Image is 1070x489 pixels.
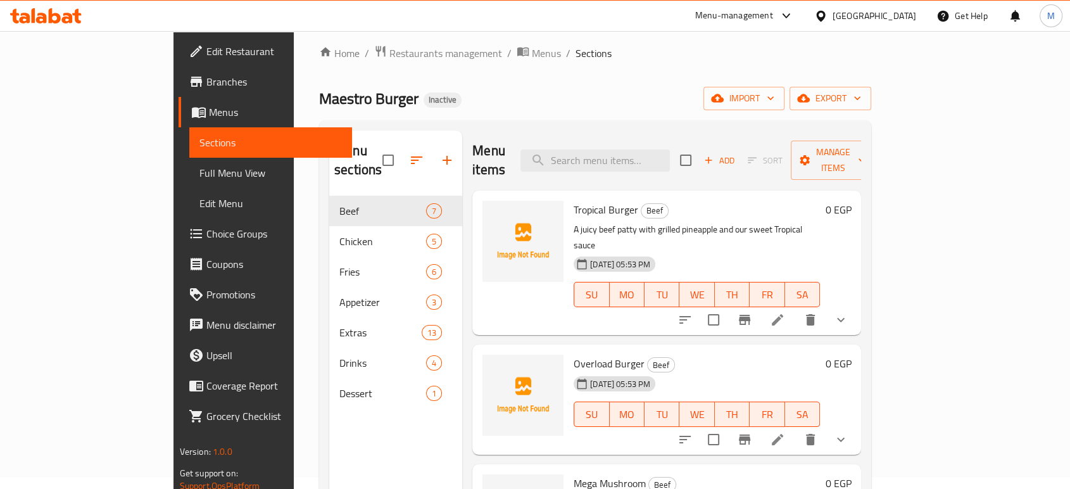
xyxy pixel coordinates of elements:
a: Coverage Report [179,371,352,401]
button: import [703,87,784,110]
h2: Menu sections [334,141,382,179]
div: Beef [647,357,675,372]
span: 13 [422,327,441,339]
button: delete [795,424,826,455]
span: Branches [206,74,342,89]
a: Edit Menu [189,188,352,219]
button: TU [645,402,679,427]
span: 1.0.0 [213,443,232,460]
button: SU [574,402,609,427]
span: Select section [672,147,699,174]
span: Select to update [700,426,727,453]
span: [DATE] 05:53 PM [585,258,655,270]
span: Beef [648,358,674,372]
a: Branches [179,67,352,97]
div: Drinks4 [329,348,462,378]
div: items [426,355,442,371]
button: show more [826,424,856,455]
a: Sections [189,127,352,158]
div: Inactive [424,92,462,108]
span: Sections [199,135,342,150]
a: Full Menu View [189,158,352,188]
div: Fries6 [329,257,462,287]
span: Choice Groups [206,226,342,241]
input: search [520,149,670,172]
button: TH [715,282,750,307]
button: MO [610,282,645,307]
div: [GEOGRAPHIC_DATA] [833,9,916,23]
button: show more [826,305,856,335]
a: Choice Groups [179,219,352,249]
div: items [426,234,442,249]
span: [DATE] 05:53 PM [585,378,655,390]
span: Edit Restaurant [206,44,342,59]
button: Branch-specific-item [729,424,760,455]
svg: Show Choices [833,312,848,327]
button: SA [785,402,820,427]
div: items [426,203,442,219]
a: Edit menu item [770,432,785,447]
span: SU [579,286,604,304]
span: SA [790,286,815,304]
svg: Show Choices [833,432,848,447]
span: Grocery Checklist [206,409,342,424]
span: MO [615,286,639,304]
a: Coupons [179,249,352,279]
button: FR [750,282,784,307]
span: Select section first [740,151,791,170]
span: Add item [699,151,740,170]
div: items [426,295,442,310]
span: Extras [339,325,422,340]
div: Menu-management [695,8,773,23]
a: Menus [517,45,561,61]
span: Dessert [339,386,426,401]
span: WE [684,286,709,304]
a: Menu disclaimer [179,310,352,340]
span: Edit Menu [199,196,342,211]
button: sort-choices [670,305,700,335]
button: SA [785,282,820,307]
div: items [422,325,442,340]
span: TU [650,405,674,424]
span: SU [579,405,604,424]
span: 5 [427,236,441,248]
button: WE [679,282,714,307]
span: TH [720,286,745,304]
div: Fries [339,264,426,279]
span: TH [720,405,745,424]
nav: breadcrumb [319,45,871,61]
span: Upsell [206,348,342,363]
span: Restaurants management [389,46,502,61]
a: Promotions [179,279,352,310]
span: Beef [339,203,426,219]
button: SU [574,282,609,307]
nav: Menu sections [329,191,462,414]
a: Edit Restaurant [179,36,352,67]
span: 4 [427,357,441,369]
button: export [790,87,871,110]
span: Select all sections [375,147,401,174]
div: Beef7 [329,196,462,226]
button: Add [699,151,740,170]
button: FR [750,402,784,427]
span: Chicken [339,234,426,249]
span: Add [702,153,736,168]
span: 3 [427,296,441,308]
span: FR [755,405,779,424]
span: M [1047,9,1055,23]
span: Manage items [801,144,865,176]
span: FR [755,286,779,304]
span: Appetizer [339,295,426,310]
span: Full Menu View [199,165,342,181]
button: WE [679,402,714,427]
button: sort-choices [670,424,700,455]
span: Overload Burger [574,354,645,373]
span: Sections [576,46,612,61]
li: / [566,46,570,61]
div: Extras13 [329,317,462,348]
